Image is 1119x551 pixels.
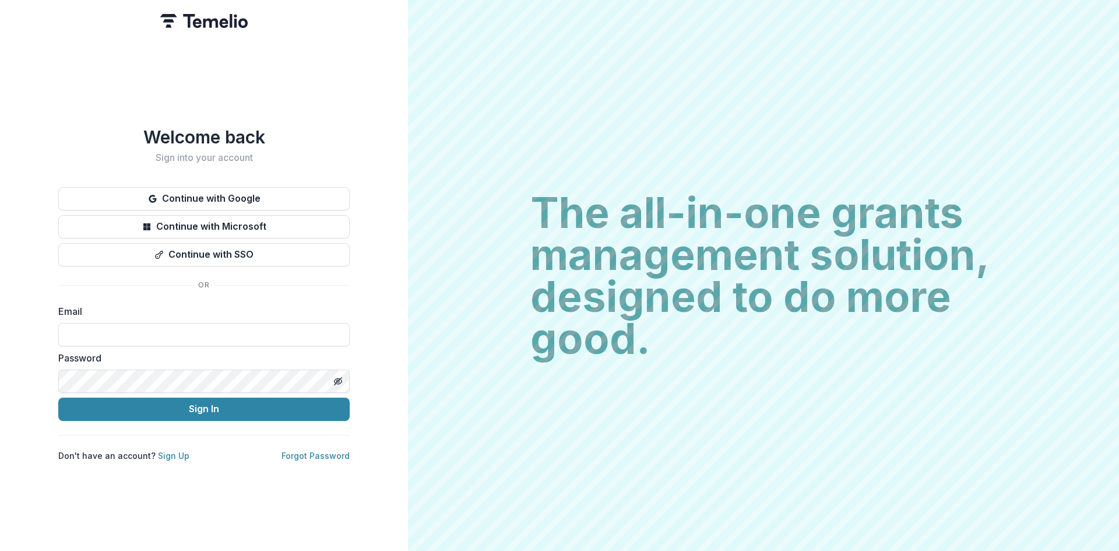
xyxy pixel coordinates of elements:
label: Email [58,304,343,318]
button: Continue with Google [58,187,350,210]
button: Sign In [58,398,350,421]
button: Toggle password visibility [329,372,347,391]
h2: Sign into your account [58,152,350,163]
img: Temelio [160,14,248,28]
label: Password [58,351,343,365]
p: Don't have an account? [58,450,189,462]
button: Continue with SSO [58,243,350,266]
button: Continue with Microsoft [58,215,350,238]
a: Sign Up [158,451,189,461]
h1: Welcome back [58,127,350,148]
a: Forgot Password [281,451,350,461]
